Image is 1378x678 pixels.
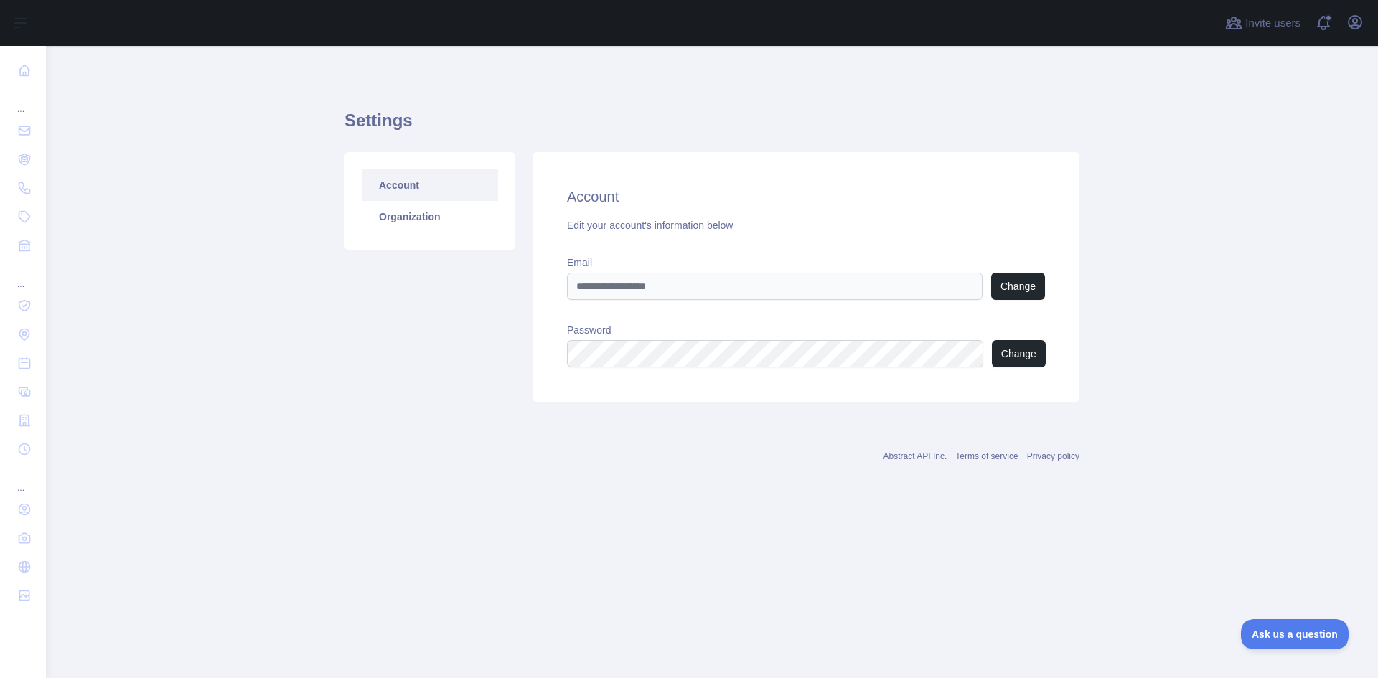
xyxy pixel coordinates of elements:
h1: Settings [344,109,1079,143]
a: Abstract API Inc. [883,451,947,461]
button: Invite users [1222,11,1303,34]
div: Edit your account's information below [567,218,1045,232]
label: Password [567,323,1045,337]
span: Invite users [1245,15,1300,32]
iframe: Toggle Customer Support [1241,619,1349,649]
div: ... [11,86,34,115]
a: Account [362,169,498,201]
div: ... [11,261,34,290]
button: Change [992,340,1046,367]
a: Privacy policy [1027,451,1079,461]
h2: Account [567,187,1045,207]
a: Organization [362,201,498,232]
div: ... [11,465,34,494]
a: Terms of service [955,451,1018,461]
label: Email [567,255,1045,270]
button: Change [991,273,1045,300]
